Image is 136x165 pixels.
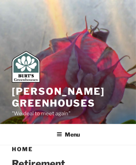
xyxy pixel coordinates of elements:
[12,145,124,153] h1: Home
[12,51,40,82] img: Burt's Greenhouses
[51,125,85,144] button: Menu
[12,109,124,118] p: "We deal to meet again"
[12,86,105,109] a: [PERSON_NAME] Greenhouses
